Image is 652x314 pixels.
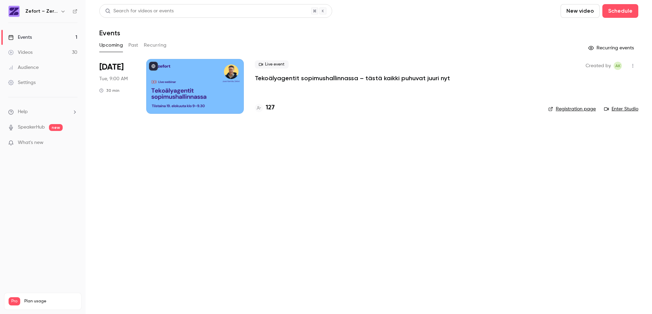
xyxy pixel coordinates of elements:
[9,297,20,305] span: Pro
[8,79,36,86] div: Settings
[99,40,123,51] button: Upcoming
[604,106,638,112] a: Enter Studio
[614,62,622,70] span: Anna Kauppila
[8,64,39,71] div: Audience
[18,124,45,131] a: SpeakerHub
[18,108,28,116] span: Help
[18,139,43,146] span: What's new
[9,6,20,17] img: Zefort – Zero-Effort Contract Management
[144,40,167,51] button: Recurring
[255,60,289,69] span: Live event
[99,75,128,82] span: Tue, 9:00 AM
[266,103,275,112] h4: 127
[99,88,120,93] div: 30 min
[8,108,77,116] li: help-dropdown-opener
[8,34,32,41] div: Events
[128,40,138,51] button: Past
[586,62,611,70] span: Created by
[24,299,77,304] span: Plan usage
[255,74,450,82] a: Tekoälyagentit sopimushallinnassa – tästä kaikki puhuvat juuri nyt
[255,103,275,112] a: 127
[99,29,120,37] h1: Events
[49,124,63,131] span: new
[99,59,135,114] div: Aug 19 Tue, 9:00 AM (Europe/Helsinki)
[561,4,600,18] button: New video
[615,62,620,70] span: AK
[8,49,33,56] div: Videos
[25,8,58,15] h6: Zefort – Zero-Effort Contract Management
[105,8,174,15] div: Search for videos or events
[585,43,638,53] button: Recurring events
[548,106,596,112] a: Registration page
[602,4,638,18] button: Schedule
[69,140,77,146] iframe: Noticeable Trigger
[99,62,124,73] span: [DATE]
